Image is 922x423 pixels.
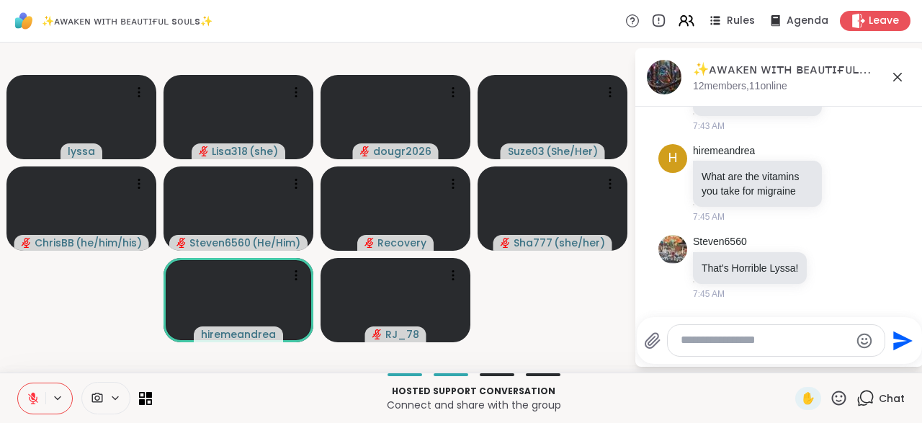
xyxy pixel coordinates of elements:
button: Send [885,324,918,357]
span: RJ_78 [385,327,419,342]
span: dougr2026 [373,144,431,159]
span: audio-muted [372,329,382,339]
p: Hosted support conversation [161,385,787,398]
span: Suze03 [508,144,545,159]
span: audio-muted [360,146,370,156]
span: audio-muted [364,238,375,248]
span: ✨ᴀᴡᴀᴋᴇɴ ᴡɪᴛʜ ʙᴇᴀᴜᴛɪғᴜʟ sᴏᴜʟs✨ [42,14,212,28]
span: audio-muted [176,238,187,248]
span: Sha777 [514,236,552,250]
span: ( she/her ) [554,236,605,250]
a: Steven6560 [693,235,747,249]
div: ✨ᴀᴡᴀᴋᴇɴ ᴡɪᴛʜ ʙᴇᴀᴜᴛɪғᴜʟ sᴏᴜʟs✨, [DATE] [693,61,912,79]
p: That's Horrible Lyssa! [702,261,798,275]
span: Steven6560 [189,236,251,250]
span: audio-muted [501,238,511,248]
span: Chat [879,391,905,406]
span: Lisa318 [212,144,248,159]
span: Rules [727,14,755,28]
span: ( He/Him ) [252,236,300,250]
span: 7:43 AM [693,120,725,133]
span: ✋ [801,390,815,407]
img: ShareWell Logomark [12,9,36,33]
button: Emoji picker [856,332,873,349]
span: 7:45 AM [693,210,725,223]
span: Agenda [787,14,828,28]
img: ✨ᴀᴡᴀᴋᴇɴ ᴡɪᴛʜ ʙᴇᴀᴜᴛɪғᴜʟ sᴏᴜʟs✨, Sep 13 [647,60,681,94]
p: What are the vitamins you take for migraine [702,169,813,198]
p: 12 members, 11 online [693,79,787,94]
textarea: Type your message [681,333,849,348]
img: https://sharewell-space-live.sfo3.digitaloceanspaces.com/user-generated/42cda42b-3507-48ba-b019-3... [658,235,687,264]
p: Connect and share with the group [161,398,787,412]
span: audio-muted [199,146,209,156]
span: 7:45 AM [693,288,725,300]
span: Leave [869,14,899,28]
a: hiremeandrea [693,144,755,159]
span: ChrisBB [35,236,74,250]
span: ( he/him/his ) [76,236,142,250]
span: hiremeandrea [201,327,276,342]
span: audio-muted [22,238,32,248]
span: ( She/Her ) [546,144,598,159]
span: ( she ) [249,144,278,159]
span: Recovery [377,236,426,250]
span: lyssa [68,144,95,159]
span: h [668,148,678,168]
